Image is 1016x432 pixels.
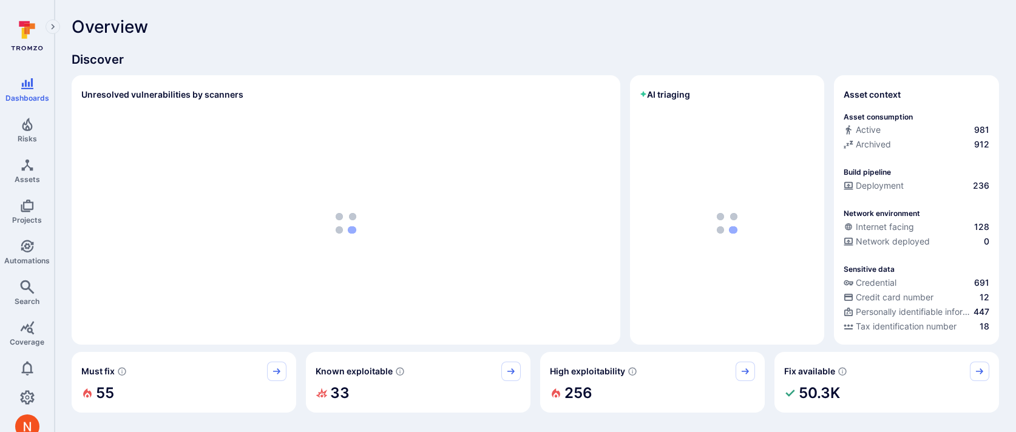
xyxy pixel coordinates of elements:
[550,365,625,377] span: High exploitability
[844,235,989,250] div: Evidence that the asset is packaged and deployed somewhere
[844,124,881,136] div: Active
[15,175,40,184] span: Assets
[844,167,891,177] p: Build pipeline
[844,138,891,150] div: Archived
[844,138,989,150] a: Archived912
[844,180,989,192] a: Deployment236
[316,365,393,377] span: Known exploitable
[844,221,989,233] a: Internet facing128
[564,381,592,405] h2: 256
[844,277,989,291] div: Evidence indicative of handling user or service credentials
[12,215,42,224] span: Projects
[974,306,989,318] span: 447
[856,124,881,136] span: Active
[96,381,114,405] h2: 55
[72,352,296,413] div: Must fix
[844,180,904,192] div: Deployment
[844,112,913,121] p: Asset consumption
[46,19,60,34] button: Expand navigation menu
[856,180,904,192] span: Deployment
[5,93,49,103] span: Dashboards
[844,320,989,332] a: Tax identification number18
[980,291,989,303] span: 12
[117,366,127,376] svg: Risk score >=40 , missed SLA
[838,366,847,376] svg: Vulnerabilities with fix available
[844,89,901,101] span: Asset context
[973,180,989,192] span: 236
[844,124,989,136] a: Active981
[799,381,840,405] h2: 50.3K
[4,256,50,265] span: Automations
[844,291,989,306] div: Evidence indicative of processing credit card numbers
[974,124,989,136] span: 981
[717,213,737,234] img: Loading...
[856,277,896,289] span: Credential
[844,221,989,235] div: Evidence that an asset is internet facing
[856,138,891,150] span: Archived
[856,221,914,233] span: Internet facing
[10,337,44,346] span: Coverage
[980,320,989,332] span: 18
[81,365,115,377] span: Must fix
[844,320,989,335] div: Evidence indicative of processing tax identification numbers
[974,221,989,233] span: 128
[984,235,989,248] span: 0
[974,138,989,150] span: 912
[774,352,999,413] div: Fix available
[844,209,920,218] p: Network environment
[856,320,957,332] span: Tax identification number
[844,124,989,138] div: Commits seen in the last 180 days
[844,277,896,289] div: Credential
[844,265,895,274] p: Sensitive data
[330,381,350,405] h2: 33
[856,306,971,318] span: Personally identifiable information (PII)
[72,51,999,68] span: Discover
[844,138,989,153] div: Code repository is archived
[844,291,989,303] a: Credit card number12
[844,277,989,289] a: Credential691
[844,306,971,318] div: Personally identifiable information (PII)
[844,291,933,303] div: Credit card number
[844,221,914,233] div: Internet facing
[974,277,989,289] span: 691
[844,235,930,248] div: Network deployed
[844,320,957,332] div: Tax identification number
[844,235,989,248] a: Network deployed0
[81,112,611,335] div: loading spinner
[15,297,39,306] span: Search
[81,89,243,101] h2: Unresolved vulnerabilities by scanners
[856,291,933,303] span: Credit card number
[784,365,835,377] span: Fix available
[844,180,989,194] div: Configured deployment pipeline
[49,22,57,32] i: Expand navigation menu
[640,89,690,101] h2: AI triaging
[628,366,637,376] svg: EPSS score ≥ 0.7
[856,235,930,248] span: Network deployed
[395,366,405,376] svg: Confirmed exploitable by KEV
[336,213,356,234] img: Loading...
[540,352,765,413] div: High exploitability
[306,352,530,413] div: Known exploitable
[844,306,989,320] div: Evidence indicative of processing personally identifiable information
[18,134,37,143] span: Risks
[844,306,989,318] a: Personally identifiable information (PII)447
[72,17,148,36] span: Overview
[640,112,814,335] div: loading spinner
